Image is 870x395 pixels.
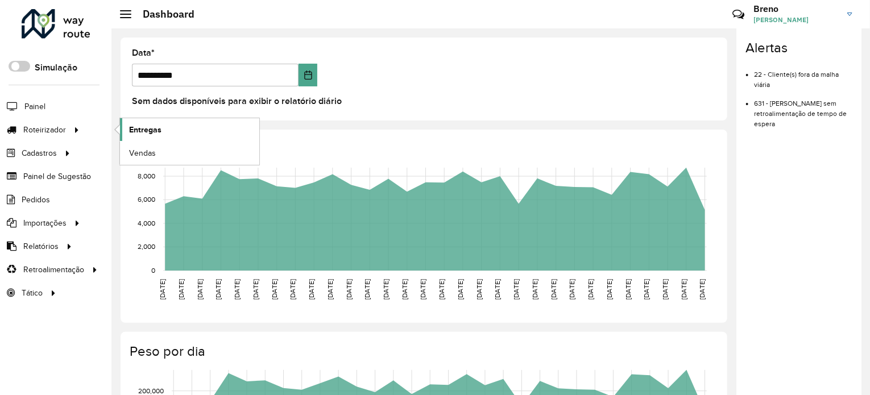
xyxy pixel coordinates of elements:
text: [DATE] [531,279,538,300]
span: Cadastros [22,147,57,159]
span: Painel de Sugestão [23,171,91,182]
text: [DATE] [271,279,278,300]
text: [DATE] [643,279,651,300]
text: [DATE] [159,279,166,300]
text: [DATE] [420,279,427,300]
text: [DATE] [587,279,594,300]
h4: Peso por dia [130,343,716,360]
text: [DATE] [699,279,706,300]
button: Choose Date [299,64,318,86]
text: [DATE] [345,279,353,300]
text: [DATE] [382,279,390,300]
h3: Breno [753,3,839,14]
h4: Capacidade por dia [130,141,716,157]
text: [DATE] [680,279,687,300]
span: Painel [24,101,45,113]
a: Contato Rápido [726,2,751,27]
li: 631 - [PERSON_NAME] sem retroalimentação de tempo de espera [754,90,852,129]
a: Vendas [120,142,259,164]
label: Sem dados disponíveis para exibir o relatório diário [132,94,342,108]
text: [DATE] [550,279,557,300]
text: [DATE] [624,279,632,300]
h4: Alertas [745,40,852,56]
text: 0 [151,267,155,274]
text: 4,000 [138,219,155,227]
span: Retroalimentação [23,264,84,276]
label: Data [132,46,155,60]
text: [DATE] [252,279,259,300]
span: Relatórios [23,240,59,252]
text: [DATE] [326,279,334,300]
span: [PERSON_NAME] [753,15,839,25]
text: [DATE] [569,279,576,300]
span: Vendas [129,147,156,159]
text: [DATE] [606,279,613,300]
span: Entregas [129,124,161,136]
label: Simulação [35,61,77,74]
text: [DATE] [289,279,296,300]
text: [DATE] [494,279,502,300]
text: [DATE] [177,279,185,300]
h2: Dashboard [131,8,194,20]
span: Pedidos [22,194,50,206]
text: [DATE] [661,279,669,300]
text: [DATE] [363,279,371,300]
text: 2,000 [138,243,155,250]
text: 8,000 [138,172,155,180]
text: 6,000 [138,196,155,203]
li: 22 - Cliente(s) fora da malha viária [754,61,852,90]
text: [DATE] [401,279,408,300]
text: 200,000 [138,387,164,394]
span: Tático [22,287,43,299]
text: [DATE] [512,279,520,300]
text: [DATE] [457,279,464,300]
text: [DATE] [308,279,315,300]
a: Entregas [120,118,259,141]
span: Importações [23,217,67,229]
text: [DATE] [214,279,222,300]
span: Roteirizador [23,124,66,136]
text: [DATE] [196,279,204,300]
text: [DATE] [233,279,241,300]
text: [DATE] [475,279,483,300]
text: [DATE] [438,279,445,300]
